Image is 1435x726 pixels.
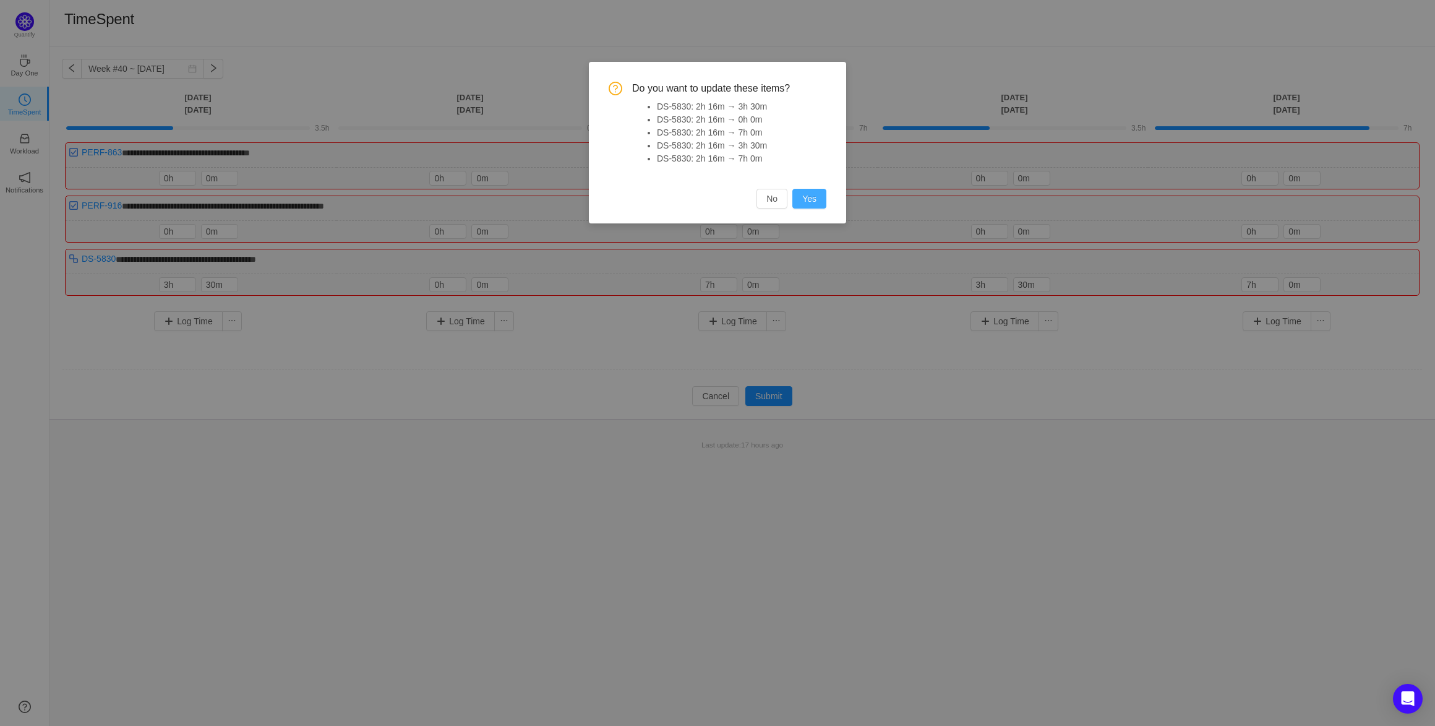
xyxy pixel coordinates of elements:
li: DS-5830: 2h 16m → 7h 0m [657,126,826,139]
button: No [756,189,787,209]
button: Yes [792,189,826,209]
i: icon: question-circle [609,82,622,95]
li: DS-5830: 2h 16m → 7h 0m [657,152,826,165]
li: DS-5830: 2h 16m → 3h 30m [657,100,826,113]
div: Open Intercom Messenger [1393,684,1423,714]
li: DS-5830: 2h 16m → 3h 30m [657,139,826,152]
li: DS-5830: 2h 16m → 0h 0m [657,113,826,126]
span: Do you want to update these items? [632,82,826,95]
